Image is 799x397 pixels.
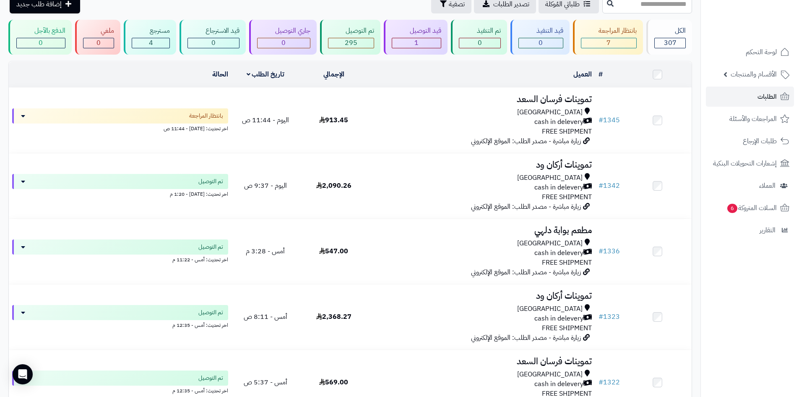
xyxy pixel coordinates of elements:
[471,202,581,212] span: زيارة مباشرة - مصدر الطلب: الموقع الإلكتروني
[328,26,375,36] div: تم التوصيل
[573,69,592,79] a: العميل
[318,20,383,55] a: تم التوصيل 295
[599,115,603,125] span: #
[247,69,285,79] a: تاريخ الطلب
[83,38,114,48] div: 0
[244,181,287,191] span: اليوم - 9:37 ص
[471,333,581,343] span: زيارة مباشرة - مصدر الطلب: الموقع الإلكتروني
[534,183,583,192] span: cash in delevery
[517,173,583,183] span: [GEOGRAPHIC_DATA]
[599,377,603,387] span: #
[599,246,603,256] span: #
[760,224,776,236] span: التقارير
[246,246,285,256] span: أمس - 3:28 م
[244,377,287,387] span: أمس - 5:37 ص
[542,258,592,268] span: FREE SHIPMENT
[517,370,583,379] span: [GEOGRAPHIC_DATA]
[371,95,592,104] h3: تموينات فرسان السعد
[743,135,777,147] span: طلبات الإرجاع
[12,255,228,263] div: اخر تحديث: أمس - 11:22 م
[606,38,611,48] span: 7
[599,377,620,387] a: #1322
[517,304,583,314] span: [GEOGRAPHIC_DATA]
[509,20,571,55] a: قيد التنفيذ 0
[316,181,351,191] span: 2,090.26
[731,68,777,80] span: الأقسام والمنتجات
[599,69,603,79] a: #
[12,124,228,132] div: اخر تحديث: [DATE] - 11:44 ص
[83,26,115,36] div: ملغي
[706,198,794,218] a: السلات المتروكة6
[316,312,351,322] span: 2,368.27
[73,20,122,55] a: ملغي 0
[212,69,228,79] a: الحالة
[599,312,603,322] span: #
[198,243,223,251] span: تم التوصيل
[534,379,583,389] span: cash in delevery
[198,374,223,382] span: تم التوصيل
[382,20,449,55] a: قيد التوصيل 1
[581,38,637,48] div: 7
[706,176,794,196] a: العملاء
[471,267,581,277] span: زيارة مباشرة - مصدر الطلب: الموقع الإلكتروني
[96,38,101,48] span: 0
[664,38,677,48] span: 307
[478,38,482,48] span: 0
[706,220,794,240] a: التقارير
[319,115,348,125] span: 913.45
[571,20,645,55] a: بانتظار المراجعة 7
[599,181,620,191] a: #1342
[211,38,216,48] span: 0
[459,26,501,36] div: تم التنفيذ
[319,377,348,387] span: 569.00
[198,308,223,317] span: تم التوصيل
[542,323,592,333] span: FREE SHIPMENT
[16,26,65,36] div: الدفع بالآجل
[244,312,287,322] span: أمس - 8:11 ص
[12,386,228,394] div: اخر تحديث: أمس - 12:35 م
[281,38,286,48] span: 0
[198,177,223,186] span: تم التوصيل
[258,38,310,48] div: 0
[242,115,289,125] span: اليوم - 11:44 ص
[371,291,592,301] h3: تموينات أركان ود
[187,26,239,36] div: قيد الاسترجاع
[727,204,737,213] span: 6
[534,248,583,258] span: cash in delevery
[7,20,73,55] a: الدفع بالآجل 0
[757,91,777,103] span: الطلبات
[459,38,500,48] div: 0
[706,87,794,107] a: الطلبات
[534,117,583,127] span: cash in delevery
[449,20,509,55] a: تم التنفيذ 0
[12,320,228,329] div: اخر تحديث: أمس - 12:35 م
[534,314,583,323] span: cash in delevery
[189,112,223,120] span: بانتظار المراجعة
[371,160,592,170] h3: تموينات أركان ود
[39,38,43,48] span: 0
[599,181,603,191] span: #
[518,26,563,36] div: قيد التنفيذ
[517,108,583,117] span: [GEOGRAPHIC_DATA]
[149,38,153,48] span: 4
[392,26,441,36] div: قيد التوصيل
[706,42,794,62] a: لوحة التحكم
[247,20,318,55] a: جاري التوصيل 0
[746,46,777,58] span: لوحة التحكم
[122,20,178,55] a: مسترجع 4
[726,202,777,214] span: السلات المتروكة
[319,246,348,256] span: 547.00
[17,38,65,48] div: 0
[706,153,794,174] a: إشعارات التحويلات البنكية
[414,38,419,48] span: 1
[178,20,247,55] a: قيد الاسترجاع 0
[599,312,620,322] a: #1323
[645,20,694,55] a: الكل307
[371,226,592,235] h3: مطعم بوابة دلهي
[132,26,170,36] div: مسترجع
[132,38,169,48] div: 4
[519,38,563,48] div: 0
[328,38,374,48] div: 295
[188,38,239,48] div: 0
[323,69,344,79] a: الإجمالي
